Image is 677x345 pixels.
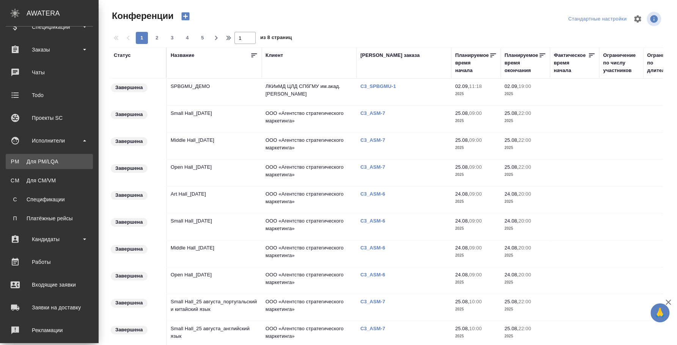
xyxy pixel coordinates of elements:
div: Исполнители [6,135,93,146]
p: 25.08, [504,137,518,143]
td: Small Hall_[DATE] [167,106,262,132]
p: 24.08, [504,272,518,278]
p: 25.08, [455,326,469,331]
p: 25.08, [504,299,518,304]
p: 02.09, [504,83,518,89]
div: split button [566,13,628,25]
a: C3_ASM-7 [360,110,391,116]
p: 2025 [504,198,546,205]
p: 25.08, [455,110,469,116]
p: 22:00 [518,137,531,143]
td: ООО «Агентство стратегического маркетинга» [262,160,357,186]
a: Входящие заявки [2,275,97,294]
p: 24.08, [504,191,518,197]
p: 22:00 [518,164,531,170]
p: 20:00 [518,272,531,278]
p: 2025 [455,279,497,286]
p: Завершена [115,299,143,307]
p: C3_ASM-7 [360,326,391,331]
td: SPBGMU_ДЕМО [167,79,262,105]
p: 2025 [455,171,497,179]
a: Работы [2,252,97,271]
p: 09:00 [469,218,482,224]
p: 2025 [504,279,546,286]
p: 09:00 [469,191,482,197]
p: 09:00 [469,272,482,278]
p: 22:00 [518,326,531,331]
p: 09:00 [469,164,482,170]
td: ООО «Агентство стратегического маркетинга» [262,267,357,294]
td: Small Hall_[DATE] [167,213,262,240]
a: Todo [2,86,97,105]
div: Планируемое время окончания [504,52,539,74]
p: C3_ASM-7 [360,164,391,170]
a: C3_ASM-6 [360,272,391,278]
button: 5 [196,32,209,44]
p: 24.08, [504,245,518,251]
a: Проекты SC [2,108,97,127]
span: 5 [196,34,209,42]
div: Todo [6,89,93,101]
p: C3_ASM-6 [360,245,391,251]
p: 2025 [504,252,546,259]
div: Заказы [6,44,93,55]
div: Работы [6,256,93,268]
span: 2 [151,34,163,42]
a: C3_ASM-7 [360,137,391,143]
p: 2025 [504,117,546,125]
p: Завершена [115,138,143,145]
p: 09:00 [469,137,482,143]
div: Чаты [6,67,93,78]
p: 25.08, [455,137,469,143]
a: C3_ASM-6 [360,191,391,197]
td: Small Hall_25 августа_португальский и китайский язык [167,294,262,321]
div: Входящие заявки [6,279,93,290]
p: 24.08, [455,191,469,197]
p: 10:00 [469,299,482,304]
div: Для PM/LQA [9,158,89,165]
div: Кандидаты [6,234,93,245]
p: 25.08, [504,110,518,116]
a: ППлатёжные рейсы [6,211,93,226]
a: CMДля CM/VM [6,173,93,188]
div: Ограничение по числу участников [603,52,639,74]
td: ООО «Агентство стратегического маркетинга» [262,240,357,267]
p: 2025 [504,225,546,232]
p: 25.08, [455,164,469,170]
td: ООО «Агентство стратегического маркетинга» [262,213,357,240]
td: ООО «Агентство стратегического маркетинга» [262,106,357,132]
p: 20:00 [518,218,531,224]
div: Для CM/VM [9,177,89,184]
p: 22:00 [518,299,531,304]
div: Проекты SC [6,112,93,124]
p: 2025 [504,90,546,98]
td: Art Hall_[DATE] [167,187,262,213]
p: Завершена [115,191,143,199]
div: Платёжные рейсы [9,215,89,222]
p: 2025 [455,252,497,259]
p: 24.08, [455,245,469,251]
p: Завершена [115,218,143,226]
p: 24.08, [455,218,469,224]
div: Фактическое время начала [554,52,588,74]
p: Завершена [115,84,143,91]
p: 25.08, [504,326,518,331]
p: 2025 [455,198,497,205]
p: 24.08, [504,218,518,224]
div: Спецификации [9,196,89,203]
div: AWATERA [27,6,99,21]
div: Статус [114,52,131,59]
span: из 8 страниц [260,33,292,44]
p: 09:00 [469,245,482,251]
a: C3_ASM-6 [360,218,391,224]
p: C3_SPBGMU-1 [360,83,402,89]
div: Рекламации [6,325,93,336]
a: C3_ASM-7 [360,299,391,304]
td: Middle Hall_[DATE] [167,240,262,267]
a: ССпецификации [6,192,93,207]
